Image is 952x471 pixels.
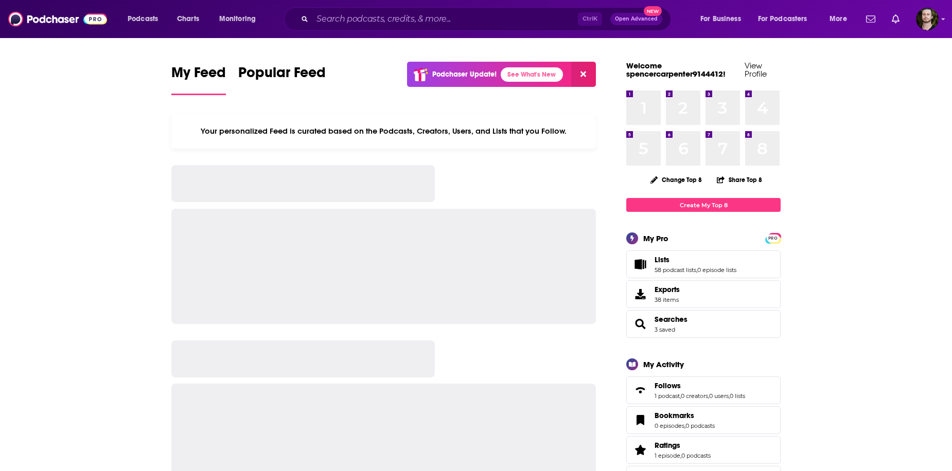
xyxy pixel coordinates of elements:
button: open menu [751,11,822,27]
span: , [696,266,697,274]
a: See What's New [501,67,563,82]
button: Change Top 8 [644,173,708,186]
a: 0 creators [681,392,708,400]
a: 0 episodes [655,422,684,429]
img: Podchaser - Follow, Share and Rate Podcasts [8,9,107,29]
span: , [729,392,730,400]
a: PRO [767,234,779,242]
a: Popular Feed [238,64,326,95]
span: Popular Feed [238,64,326,87]
span: Charts [177,12,199,26]
a: Follows [655,381,745,390]
span: Ratings [626,436,781,464]
span: 38 items [655,296,680,303]
a: 58 podcast lists [655,266,696,274]
a: 0 episode lists [697,266,736,274]
a: 0 users [709,392,729,400]
a: Bookmarks [655,411,715,420]
span: Searches [626,310,781,338]
a: 0 podcasts [681,452,711,459]
span: Ratings [655,441,680,450]
span: Bookmarks [626,406,781,434]
span: , [708,392,709,400]
a: 0 lists [730,392,745,400]
a: Searches [630,317,650,331]
a: Bookmarks [630,413,650,427]
span: Lists [626,250,781,278]
span: More [830,12,847,26]
a: Show notifications dropdown [888,10,904,28]
p: Podchaser Update! [432,70,497,79]
a: Charts [170,11,205,27]
img: User Profile [916,8,939,30]
div: My Pro [643,233,668,243]
div: My Activity [643,359,684,369]
button: open menu [212,11,269,27]
span: Follows [626,376,781,404]
button: Open AdvancedNew [610,13,662,25]
span: New [644,6,662,16]
button: open menu [822,11,860,27]
span: , [684,422,685,429]
span: Lists [655,255,669,264]
a: Ratings [655,441,711,450]
a: View Profile [745,61,767,79]
span: PRO [767,234,779,242]
div: Your personalized Feed is curated based on the Podcasts, Creators, Users, and Lists that you Follow. [171,114,596,149]
span: Exports [655,285,680,294]
a: Welcome spencercarpenter9144412! [626,61,726,79]
a: 0 podcasts [685,422,715,429]
a: 1 episode [655,452,680,459]
span: For Podcasters [758,12,807,26]
a: 3 saved [655,326,675,333]
span: Bookmarks [655,411,694,420]
a: Searches [655,315,687,324]
a: Lists [630,257,650,271]
input: Search podcasts, credits, & more... [312,11,578,27]
button: Show profile menu [916,8,939,30]
span: Follows [655,381,681,390]
a: Exports [626,280,781,308]
a: Ratings [630,443,650,457]
span: , [680,452,681,459]
button: open menu [120,11,171,27]
a: Follows [630,383,650,397]
span: Ctrl K [578,12,602,26]
span: , [680,392,681,400]
a: Lists [655,255,736,264]
span: Logged in as OutlierAudio [916,8,939,30]
a: Show notifications dropdown [862,10,879,28]
span: Podcasts [128,12,158,26]
button: open menu [693,11,754,27]
span: Open Advanced [615,16,658,22]
span: Monitoring [219,12,256,26]
a: 1 podcast [655,392,680,400]
a: My Feed [171,64,226,95]
span: My Feed [171,64,226,87]
span: Exports [630,287,650,301]
button: Share Top 8 [716,170,763,190]
a: Create My Top 8 [626,198,781,212]
div: Search podcasts, credits, & more... [294,7,681,31]
span: For Business [700,12,741,26]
